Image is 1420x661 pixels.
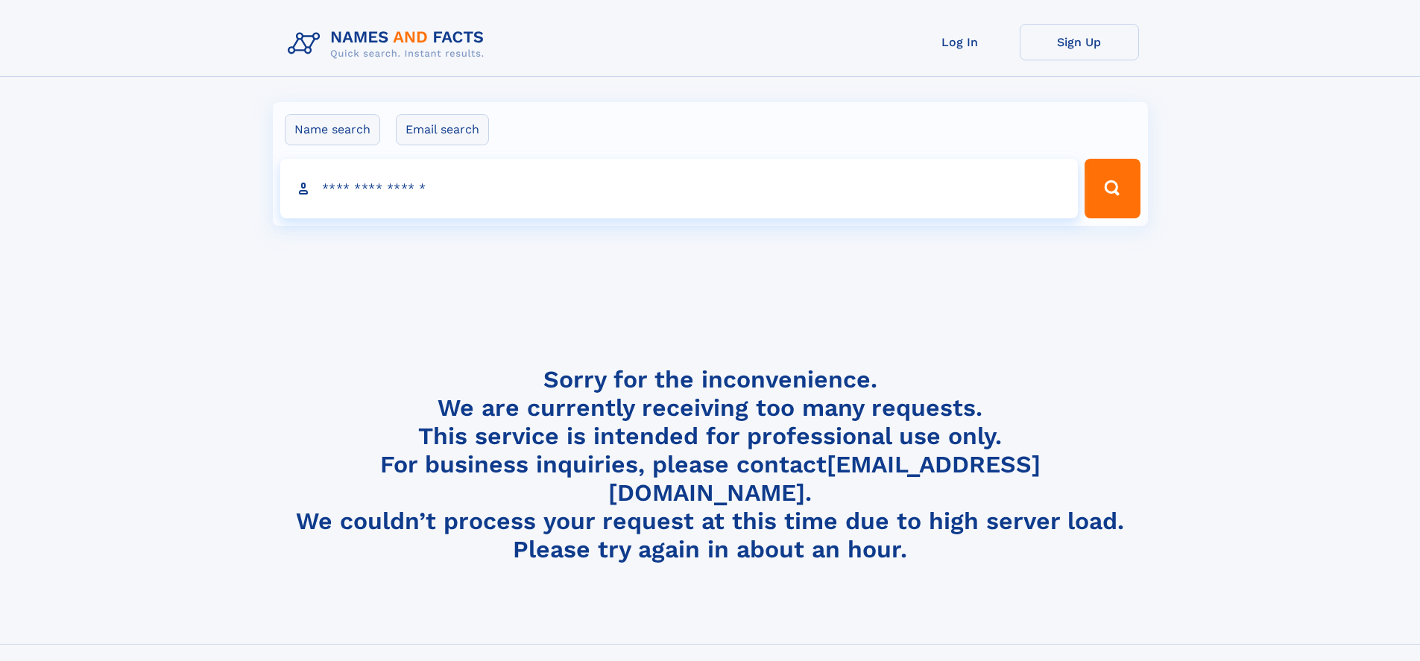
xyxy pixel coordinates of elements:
[1020,24,1139,60] a: Sign Up
[282,365,1139,564] h4: Sorry for the inconvenience. We are currently receiving too many requests. This service is intend...
[608,450,1041,507] a: [EMAIL_ADDRESS][DOMAIN_NAME]
[285,114,380,145] label: Name search
[396,114,489,145] label: Email search
[1085,159,1140,218] button: Search Button
[282,24,496,64] img: Logo Names and Facts
[900,24,1020,60] a: Log In
[280,159,1079,218] input: search input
